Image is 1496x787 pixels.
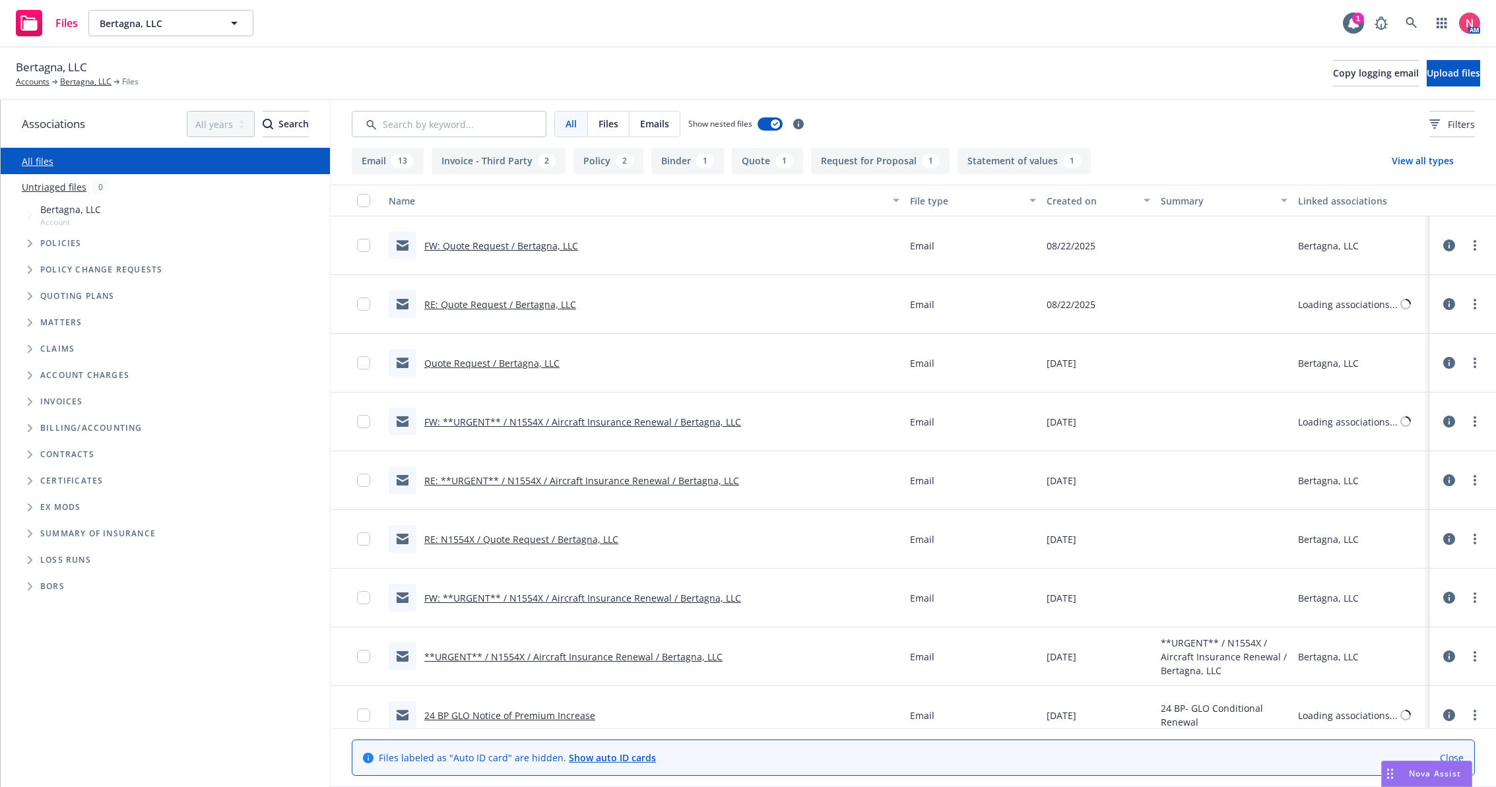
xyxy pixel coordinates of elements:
[16,59,87,76] span: Bertagna, LLC
[352,148,424,174] button: Email
[905,185,1042,216] button: File type
[1467,707,1483,723] a: more
[1047,708,1076,722] span: [DATE]
[616,154,634,168] div: 2
[424,357,560,369] a: Quote Request / Bertagna, LLC
[1467,590,1483,606] a: more
[1467,531,1483,547] a: more
[910,298,934,311] span: Email
[1047,532,1076,546] span: [DATE]
[1161,701,1287,729] span: 24 BP- GLO Conditional Renewal
[1382,761,1398,786] div: Drag to move
[22,180,86,194] a: Untriaged files
[40,345,75,353] span: Claims
[1333,60,1419,86] button: Copy logging email
[910,239,934,253] span: Email
[1298,415,1398,429] div: Loading associations...
[1467,648,1483,664] a: more
[357,356,370,369] input: Toggle Row Selected
[1398,10,1425,36] a: Search
[573,148,643,174] button: Policy
[1467,472,1483,488] a: more
[1047,415,1076,429] span: [DATE]
[40,503,81,511] span: Ex Mods
[1459,13,1480,34] img: photo
[357,474,370,487] input: Toggle Row Selected
[1047,650,1076,664] span: [DATE]
[1047,194,1136,208] div: Created on
[11,5,83,42] a: Files
[1429,117,1475,131] span: Filters
[16,76,49,88] a: Accounts
[1352,13,1364,24] div: 1
[424,474,739,487] a: RE: **URGENT** / N1554X / Aircraft Insurance Renewal / Bertagna, LLC
[910,356,934,370] span: Email
[1440,751,1464,765] a: Close
[432,148,566,174] button: Invoice - Third Party
[263,111,309,137] div: Search
[424,298,576,311] a: RE: Quote Request / Bertagna, LLC
[424,533,618,546] a: RE: N1554X / Quote Request / Bertagna, LLC
[1298,194,1425,208] div: Linked associations
[40,451,94,458] span: Contracts
[775,154,793,168] div: 1
[1155,185,1293,216] button: Summary
[40,266,162,274] span: Policy change requests
[1047,474,1076,488] span: [DATE]
[1371,148,1475,174] button: View all types
[40,216,101,228] span: Account
[1041,185,1155,216] button: Created on
[424,650,723,663] a: **URGENT** / N1554X / Aircraft Insurance Renewal / Bertagna, LLC
[958,148,1091,174] button: Statement of values
[40,203,101,216] span: Bertagna, LLC
[732,148,803,174] button: Quote
[1298,356,1359,370] div: Bertagna, LLC
[910,591,934,605] span: Email
[910,532,934,546] span: Email
[538,154,556,168] div: 2
[263,119,273,129] svg: Search
[1298,650,1359,664] div: Bertagna, LLC
[424,709,595,722] a: 24 BP GLO Notice of Premium Increase
[1047,298,1095,311] span: 08/22/2025
[1298,474,1359,488] div: Bertagna, LLC
[1427,60,1480,86] button: Upload files
[60,76,112,88] a: Bertagna, LLC
[40,239,82,247] span: Policies
[357,650,370,663] input: Toggle Row Selected
[424,416,741,428] a: FW: **URGENT** / N1554X / Aircraft Insurance Renewal / Bertagna, LLC
[92,179,110,195] div: 0
[40,556,91,564] span: Loss Runs
[40,292,115,300] span: Quoting plans
[100,16,214,30] span: Bertagna, LLC
[389,194,885,208] div: Name
[811,148,950,174] button: Request for Proposal
[1298,708,1398,722] div: Loading associations...
[1293,185,1430,216] button: Linked associations
[922,154,940,168] div: 1
[122,76,139,88] span: Files
[640,117,669,131] span: Emails
[1298,532,1359,546] div: Bertagna, LLC
[910,194,1022,208] div: File type
[1467,414,1483,429] a: more
[357,532,370,546] input: Toggle Row Selected
[910,415,934,429] span: Email
[1409,768,1461,779] span: Nova Assist
[357,591,370,604] input: Toggle Row Selected
[357,239,370,252] input: Toggle Row Selected
[1467,237,1483,253] a: more
[1298,591,1359,605] div: Bertagna, LLC
[1467,296,1483,312] a: more
[566,117,577,131] span: All
[88,10,253,36] button: Bertagna, LLC
[40,530,156,538] span: Summary of insurance
[40,371,129,379] span: Account charges
[910,708,934,722] span: Email
[1368,10,1394,36] a: Report a Bug
[1047,239,1095,253] span: 08/22/2025
[1161,194,1273,208] div: Summary
[424,239,578,252] a: FW: Quote Request / Bertagna, LLC
[1429,10,1455,36] a: Switch app
[1448,117,1475,131] span: Filters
